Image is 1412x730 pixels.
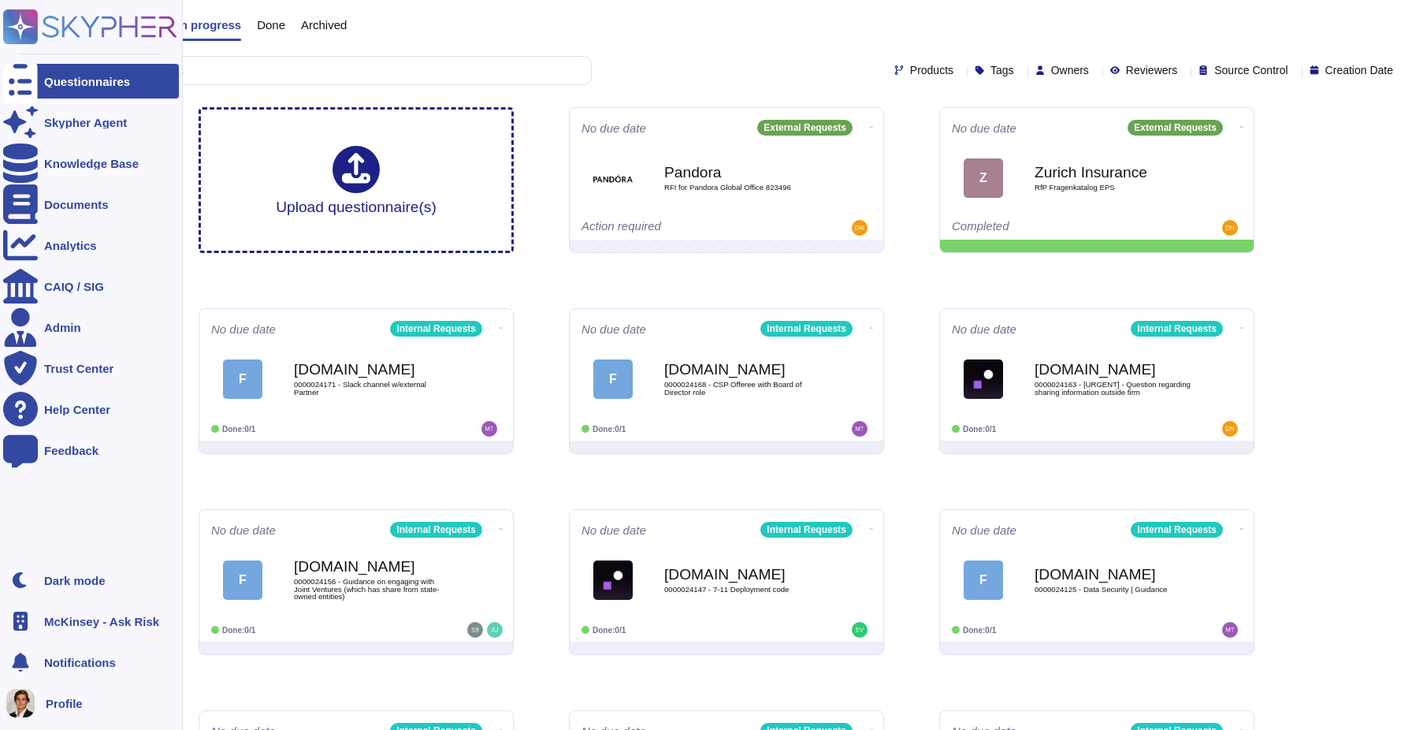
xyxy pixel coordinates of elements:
[3,433,179,467] a: Feedback
[1035,362,1192,377] b: [DOMAIN_NAME]
[1128,120,1223,136] div: External Requests
[1035,184,1192,192] span: RfP Fragenkatalog EPS
[910,65,953,76] span: Products
[1222,622,1238,638] img: user
[1131,321,1223,337] div: Internal Requests
[44,363,113,374] div: Trust Center
[964,158,1003,198] div: Z
[664,362,822,377] b: [DOMAIN_NAME]
[757,120,853,136] div: External Requests
[760,522,853,538] div: Internal Requests
[664,184,822,192] span: RFI for Pandora Global Office 823496
[257,19,285,31] span: Done
[1222,220,1238,236] img: user
[176,19,241,31] span: In progress
[294,578,451,601] span: 0000024156 - Guidance on engaging with Joint Ventures (which has share from state-owned entities)
[582,323,646,335] span: No due date
[1051,65,1089,76] span: Owners
[593,561,633,600] img: Logo
[3,228,179,263] a: Analytics
[481,421,497,437] img: user
[664,567,822,582] b: [DOMAIN_NAME]
[46,698,83,710] span: Profile
[294,362,451,377] b: [DOMAIN_NAME]
[211,323,276,335] span: No due date
[952,524,1016,536] span: No due date
[6,689,35,717] img: user
[3,64,179,99] a: Questionnaires
[276,146,437,214] div: Upload questionnaire(s)
[760,321,853,337] div: Internal Requests
[3,187,179,222] a: Documents
[3,269,179,304] a: CAIQ / SIG
[852,421,868,437] img: user
[582,220,775,236] div: Action required
[1214,65,1288,76] span: Source Control
[294,559,451,574] b: [DOMAIN_NAME]
[390,321,482,337] div: Internal Requests
[952,220,1145,236] div: Completed
[294,381,451,396] span: 0000024171 - Slack channel w/external Partner
[852,622,868,638] img: user
[467,622,483,638] img: user
[3,105,179,140] a: Skypher Agent
[582,122,646,134] span: No due date
[223,359,262,399] div: F
[301,19,347,31] span: Archived
[990,65,1014,76] span: Tags
[952,323,1016,335] span: No due date
[1035,165,1192,180] b: Zurich Insurance
[593,626,626,635] span: Done: 0/1
[223,561,262,600] div: F
[852,220,868,236] img: user
[1325,65,1393,76] span: Creation Date
[964,561,1003,600] div: F
[664,586,822,594] span: 0000024147 - 7-11 Deployment code
[44,281,104,292] div: CAIQ / SIG
[964,359,1003,399] img: Logo
[1035,586,1192,594] span: 0000024125 - Data Security | Guidance
[44,657,116,669] span: Notifications
[3,351,179,385] a: Trust Center
[487,622,503,638] img: user
[1035,567,1192,582] b: [DOMAIN_NAME]
[3,146,179,181] a: Knowledge Base
[222,425,255,434] span: Done: 0/1
[582,524,646,536] span: No due date
[593,359,633,399] div: F
[963,425,996,434] span: Done: 0/1
[44,199,109,210] div: Documents
[3,686,46,721] button: user
[44,616,159,628] span: McKinsey - Ask Risk
[664,381,822,396] span: 0000024168 - CSP Offeree with Board of Director role
[1035,381,1192,396] span: 0000024163 - [URGENT] - Question regarding sharing information outside firm
[390,522,482,538] div: Internal Requests
[44,445,98,456] div: Feedback
[62,57,591,84] input: Search by keywords
[44,575,106,587] div: Dark mode
[44,76,130,88] div: Questionnaires
[222,626,255,635] span: Done: 0/1
[963,626,996,635] span: Done: 0/1
[593,425,626,434] span: Done: 0/1
[211,524,276,536] span: No due date
[3,392,179,426] a: Help Center
[1222,421,1238,437] img: user
[1126,65,1177,76] span: Reviewers
[44,240,97,251] div: Analytics
[44,322,81,333] div: Admin
[593,158,633,198] img: Logo
[1131,522,1223,538] div: Internal Requests
[664,165,822,180] b: Pandora
[44,117,127,128] div: Skypher Agent
[44,404,110,415] div: Help Center
[3,310,179,345] a: Admin
[44,158,139,169] div: Knowledge Base
[952,122,1016,134] span: No due date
